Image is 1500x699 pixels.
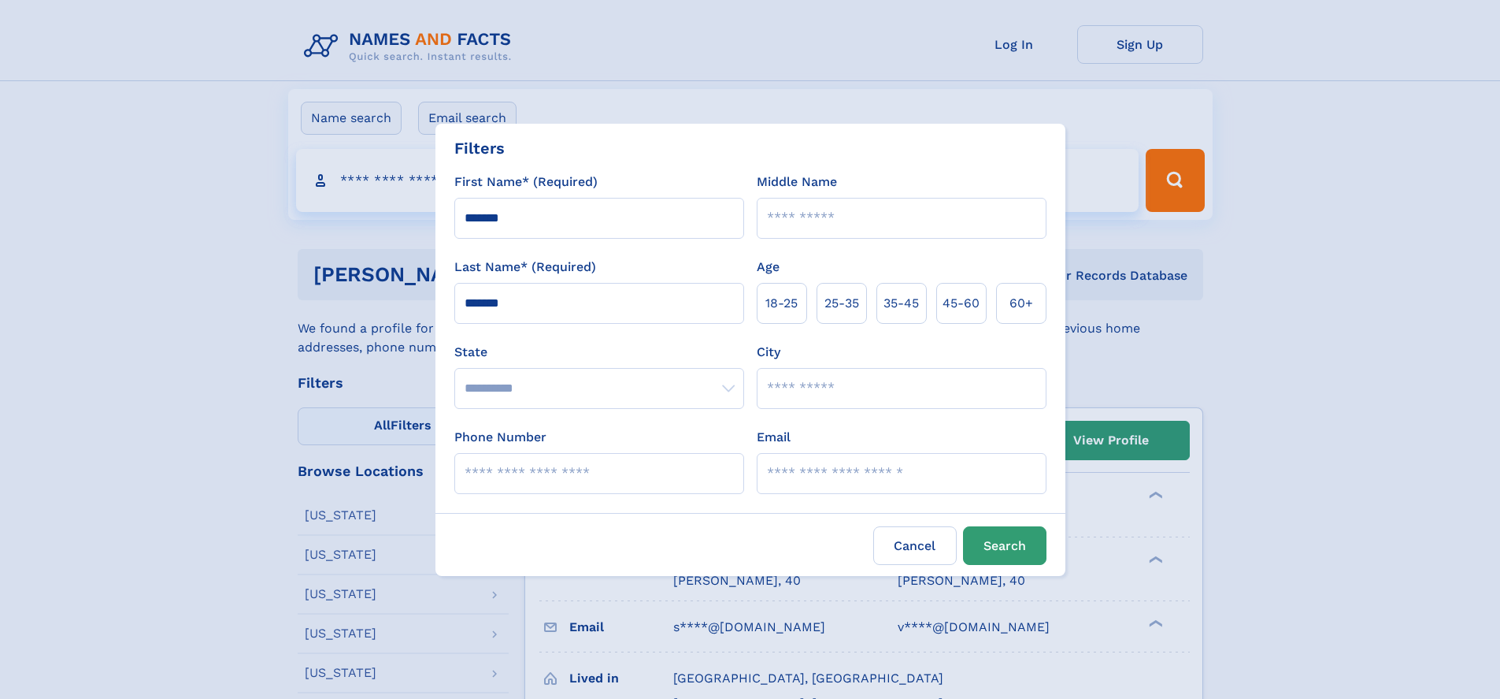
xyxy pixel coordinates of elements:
[757,173,837,191] label: Middle Name
[757,428,791,447] label: Email
[454,173,598,191] label: First Name* (Required)
[454,258,596,277] label: Last Name* (Required)
[454,136,505,160] div: Filters
[454,428,546,447] label: Phone Number
[824,294,859,313] span: 25‑35
[757,343,780,362] label: City
[757,258,780,277] label: Age
[765,294,798,313] span: 18‑25
[1009,294,1033,313] span: 60+
[883,294,919,313] span: 35‑45
[963,526,1046,565] button: Search
[873,526,957,565] label: Cancel
[454,343,744,362] label: State
[943,294,980,313] span: 45‑60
